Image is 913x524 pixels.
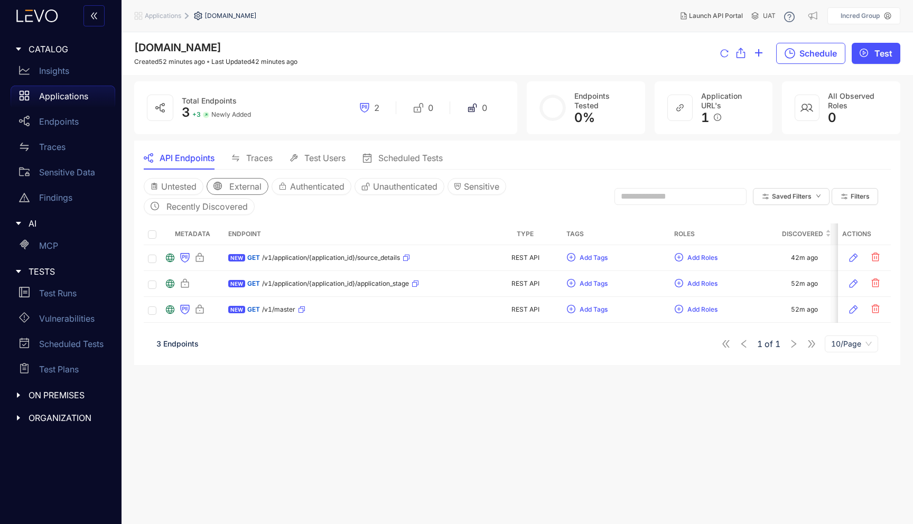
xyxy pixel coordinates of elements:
[11,235,115,260] a: MCP
[574,110,595,125] span: 0 %
[674,301,718,318] button: plus-circleAdd Roles
[791,254,818,261] div: 42m ago
[378,153,443,163] span: Scheduled Tests
[211,111,251,118] span: Newly Added
[145,12,181,20] span: Applications
[835,228,871,240] span: Modified
[492,254,558,261] div: REST API
[672,7,751,24] button: Launch API Portal
[373,182,437,191] span: Unauthenticated
[166,202,248,211] span: Recently Discovered
[567,253,575,263] span: plus-circle
[687,254,718,261] span: Add Roles
[6,38,115,60] div: CATALOG
[39,66,69,76] p: Insights
[39,193,72,202] p: Findings
[39,241,58,250] p: MCP
[29,44,107,54] span: CATALOG
[6,407,115,429] div: ORGANIZATION
[687,280,718,287] span: Add Roles
[213,182,222,191] span: global
[228,306,245,313] span: NEW
[182,105,190,120] span: 3
[6,384,115,406] div: ON PREMISES
[674,275,718,292] button: plus-circleAdd Roles
[754,48,763,59] span: plus
[851,193,870,200] span: Filters
[304,153,346,163] span: Test Users
[15,220,22,227] span: caret-right
[231,154,240,162] span: swap
[580,306,608,313] span: Add Tags
[29,219,107,228] span: AI
[29,413,107,423] span: ORGANIZATION
[567,279,575,288] span: plus-circle
[39,117,79,126] p: Endpoints
[831,336,872,352] span: 10/Page
[428,103,433,113] span: 0
[791,280,818,287] div: 52m ago
[194,12,204,20] span: setting
[675,279,683,288] span: plus-circle
[39,142,66,152] p: Traces
[675,253,683,263] span: plus-circle
[224,223,488,245] th: Endpoint
[355,178,444,195] button: Unauthenticated
[874,49,892,58] span: Test
[676,104,684,112] span: link
[574,91,610,110] span: Endpoints Tested
[720,43,729,64] button: reload
[290,154,298,162] span: tool
[778,223,831,245] th: Discovered
[144,198,255,215] button: clock-circleRecently Discovered
[675,305,683,314] span: plus-circle
[15,391,22,399] span: caret-right
[838,223,891,245] th: Actions
[290,182,344,191] span: Authenticated
[182,96,237,105] span: Total Endpoints
[11,136,115,162] a: Traces
[754,43,763,64] button: plus
[83,5,105,26] button: double-left
[262,254,400,261] span: /v1/application/{application_id}/source_details
[757,339,762,349] span: 1
[15,45,22,53] span: caret-right
[720,49,729,59] span: reload
[714,114,721,121] span: info-circle
[860,49,868,58] span: play-circle
[262,280,409,287] span: /v1/application/{application_id}/application_stage
[247,306,260,313] span: GET
[757,339,780,349] span: of
[374,103,379,113] span: 2
[11,308,115,333] a: Vulnerabilities
[229,182,262,191] span: External
[799,49,837,58] span: Schedule
[776,43,845,64] button: Schedule
[39,91,88,101] p: Applications
[246,153,273,163] span: Traces
[448,178,506,195] button: Sensitive
[160,153,215,163] span: API Endpoints
[701,110,710,125] span: 1
[753,188,830,205] button: Saved Filtersdown
[134,41,221,54] span: [DOMAIN_NAME]
[161,182,197,191] span: Untested
[841,12,880,20] p: Incred Group
[204,12,257,20] span: [DOMAIN_NAME]
[670,223,778,245] th: Roles
[775,339,780,349] span: 1
[134,58,297,65] div: Created 52 minutes ago Last Updated 42 minutes ago
[6,212,115,235] div: AI
[6,260,115,283] div: TESTS
[29,267,107,276] span: TESTS
[15,414,22,422] span: caret-right
[566,275,608,292] button: plus-circleAdd Tags
[566,301,608,318] button: plus-circleAdd Tags
[763,12,776,20] span: UAT
[492,306,558,313] div: REST API
[689,12,743,20] span: Launch API Portal
[207,178,268,195] button: globalExternal
[161,223,224,245] th: Metadata
[772,193,812,200] span: Saved Filters
[580,254,608,261] span: Add Tags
